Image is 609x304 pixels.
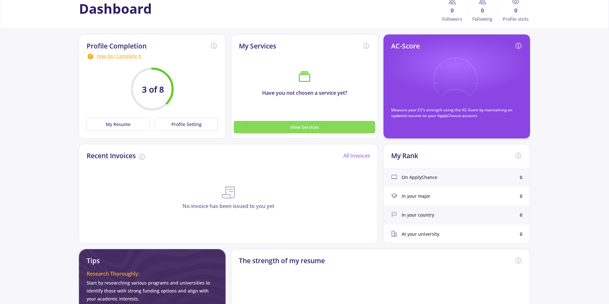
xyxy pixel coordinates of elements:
[87,270,218,278] div: Research Thoroughly:
[234,123,375,130] a: View Services
[87,152,136,160] h2: Recent Invoices
[391,42,420,50] h2: AC-Score
[402,193,430,199] span: In your major
[498,7,530,14] span: 0
[239,257,325,265] h2: The strength of my resume
[498,16,530,22] span: Profile visits
[402,211,434,218] span: In your country
[87,53,218,60] div: How Do I Complete It
[87,42,147,50] h2: Profile Completion
[234,121,375,133] button: View Services
[520,211,522,218] div: 0
[391,107,522,119] p: Measure your CV's strength using the AC-Score by maintaining an updated resume on your ApplyChanc...
[79,202,378,210] p: No invoice has been issued to you yet
[467,16,498,22] span: Following
[437,7,467,14] span: 0
[87,118,150,131] button: My Resume
[391,152,418,160] h2: My Rank
[152,118,218,131] a: Profile Setting
[520,231,522,237] div: 0
[467,7,498,14] span: 0
[437,16,467,22] span: Followers
[87,279,218,303] div: Start by researching various programs and universities to identify those with strong funding opti...
[343,152,370,159] a: All Invoices
[520,193,522,199] div: 0
[402,174,437,181] span: On ApplyChance
[239,42,276,50] h2: My Services
[87,118,152,131] a: My Resume
[142,84,164,95] text: 3 of 8
[155,118,218,131] button: Profile Setting
[231,89,378,97] p: Have you not chosen a service yet?
[402,231,439,237] span: At your university
[87,257,218,265] h2: Tips
[520,174,522,181] div: 0
[79,1,152,17] h1: Dashboard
